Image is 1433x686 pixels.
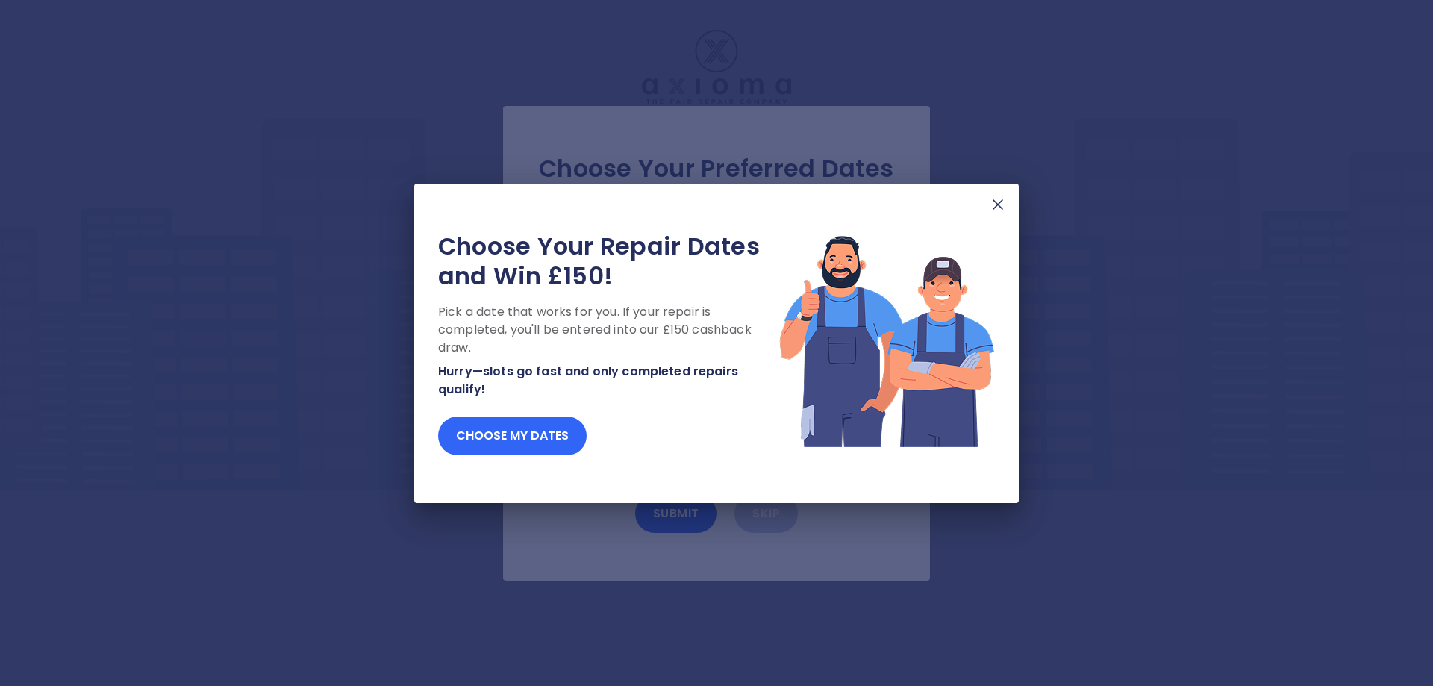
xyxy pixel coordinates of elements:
[438,303,778,357] p: Pick a date that works for you. If your repair is completed, you'll be entered into our £150 cash...
[778,231,995,449] img: Lottery
[989,196,1007,213] img: X Mark
[438,231,778,291] h2: Choose Your Repair Dates and Win £150!
[438,363,778,399] p: Hurry—slots go fast and only completed repairs qualify!
[438,417,587,455] button: Choose my dates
